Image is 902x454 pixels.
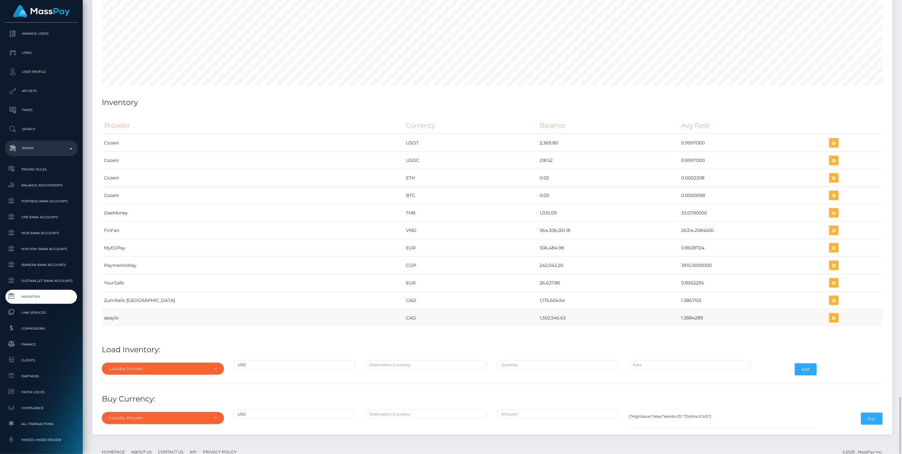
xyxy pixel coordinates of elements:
h4: Buy Currency: [102,394,883,405]
a: Link Services [5,306,78,319]
td: ZumRails [GEOGRAPHIC_DATA] [102,292,404,309]
td: 0.9997000 [679,152,827,169]
span: Partners [7,373,75,380]
p: Manage Users [7,29,75,38]
td: apaylo [102,309,404,327]
span: JustWallet Bank Accounts [7,277,75,284]
td: EUR [404,274,538,292]
input: Rate [629,360,751,369]
a: API Keys [5,83,78,99]
span: CRB Bank Accounts [7,213,75,221]
button: Buy [861,413,883,425]
h4: Inventory [102,97,883,108]
th: Provider [102,117,404,134]
a: Partners [5,369,78,383]
td: EUR [404,239,538,257]
span: Inventory [7,293,75,300]
p: Links [7,48,75,58]
td: 506,484.98 [538,239,679,257]
td: 0.9997000 [679,134,827,152]
td: 0.0000098 [679,187,827,204]
td: 0.0002308 [679,169,827,187]
td: 1,302,945.63 [538,309,679,327]
td: Cozeni [102,187,404,204]
input: Destination Currency [365,360,487,369]
td: 1.3884289 [679,309,827,327]
td: 1,175,604.54 [538,292,679,309]
td: THB [404,204,538,222]
a: Search [5,121,78,137]
th: Currency [404,117,538,134]
p: User Profile [7,67,75,77]
td: BTC [404,187,538,204]
td: Cozeni [102,169,404,187]
td: 0.02 [538,169,679,187]
input: Quantity [497,360,619,369]
input: Amount [497,409,619,419]
button: Add [795,363,817,375]
a: Admin [5,140,78,156]
span: All Transactions [7,420,75,428]
a: Inventory [5,290,78,304]
td: 218.52 [538,152,679,169]
span: Pricing Rules [7,166,75,173]
a: MyEUPay Bank Accounts [5,242,78,256]
td: USDT [404,134,538,152]
a: Fortress Bank Accounts [5,194,78,208]
td: 564,306,051.18 [538,222,679,239]
td: ETH [404,169,538,187]
span: Commissions [7,325,75,332]
td: 26314.2584500 [679,222,827,239]
td: 0.8562295 [679,274,827,292]
td: 1,035.09 [538,204,679,222]
a: User Profile [5,64,78,80]
textarea: {"HighValue":false,"VendorID":"DaVinciCAD"} [629,409,817,428]
p: API Keys [7,86,75,96]
td: 33.0700000 [679,204,827,222]
span: MCB Bank Accounts [7,229,75,237]
div: Liquidity Provider [109,366,209,371]
a: Ibanera Bank Accounts [5,258,78,272]
span: Payees under Review [7,436,75,444]
a: MCB Bank Accounts [5,226,78,240]
a: Payer Logos [5,385,78,399]
td: Cozeni [102,152,404,169]
input: Source Currency [234,360,356,369]
span: Payer Logos [7,388,75,396]
td: 26,637.86 [538,274,679,292]
a: Links [5,45,78,61]
p: Admin [7,143,75,153]
td: 2,369.80 [538,134,679,152]
td: CAD [404,292,538,309]
a: Clients [5,353,78,367]
a: Balance Adjustments [5,178,78,192]
a: CRB Bank Accounts [5,210,78,224]
a: JustWallet Bank Accounts [5,274,78,288]
span: Ibanera Bank Accounts [7,261,75,269]
td: YourSafe [102,274,404,292]
p: Taxes [7,105,75,115]
span: Fortress Bank Accounts [7,198,75,205]
a: Payees under Review [5,433,78,447]
th: Avg Rate [679,117,827,134]
a: Commissions [5,322,78,335]
h4: Load Inventory: [102,344,883,355]
td: DeeMoney [102,204,404,222]
td: 0.8609724 [679,239,827,257]
td: USDC [404,152,538,169]
input: Destination Currency [365,409,487,419]
span: Clients [7,357,75,364]
td: MyEUPay [102,239,404,257]
p: Search [7,124,75,134]
img: MassPay Logo [13,5,70,17]
span: MyEUPay Bank Accounts [7,245,75,253]
td: Cozeni [102,134,404,152]
span: Link Services [7,309,75,316]
th: Balance [538,117,679,134]
a: Taxes [5,102,78,118]
td: FinFan [102,222,404,239]
span: Compliance [7,404,75,412]
a: Manage Users [5,26,78,42]
input: Source Currency [234,409,356,419]
span: Finance [7,341,75,348]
